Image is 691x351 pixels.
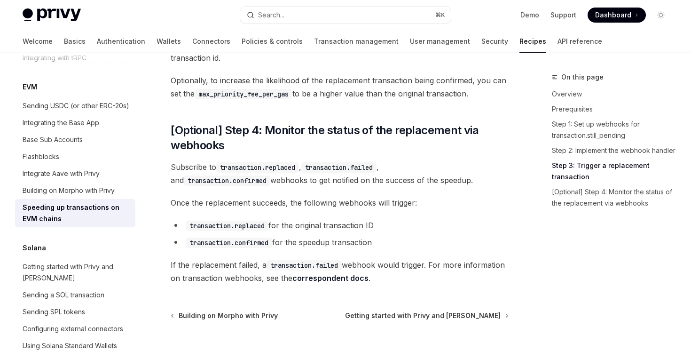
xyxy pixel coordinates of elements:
[314,30,399,53] a: Transaction management
[552,184,676,211] a: [Optional] Step 4: Monitor the status of the replacement via webhooks
[23,81,37,93] h5: EVM
[186,221,268,231] code: transaction.replaced
[550,10,576,20] a: Support
[23,289,104,301] div: Sending a SOL transaction
[15,97,135,114] a: Sending USDC (or other ERC-20s)
[171,236,509,249] li: for the speedup transaction
[171,258,509,285] span: If the replacement failed, a webhook would trigger. For more information on transaction webhooks,...
[23,8,81,22] img: light logo
[15,131,135,148] a: Base Sub Accounts
[15,148,135,165] a: Flashblocks
[186,238,272,248] code: transaction.confirmed
[195,89,292,99] code: max_priority_fee_per_gas
[558,30,602,53] a: API reference
[23,117,99,128] div: Integrating the Base App
[171,160,509,187] span: Subscribe to , , and webhooks to get notified on the success of the speedup.
[240,7,450,24] button: Search...⌘K
[15,287,135,303] a: Sending a SOL transaction
[23,185,115,196] div: Building on Morpho with Privy
[345,311,501,320] span: Getting started with Privy and [PERSON_NAME]
[552,102,676,117] a: Prerequisites
[23,151,59,162] div: Flashblocks
[552,117,676,143] a: Step 1: Set up webhooks for transaction.still_pending
[552,143,676,158] a: Step 2: Implement the webhook handler
[242,30,303,53] a: Policies & controls
[15,165,135,182] a: Integrate Aave with Privy
[520,10,539,20] a: Demo
[171,123,509,153] span: [Optional] Step 4: Monitor the status of the replacement via webhooks
[179,311,278,320] span: Building on Morpho with Privy
[23,306,85,318] div: Sending SPL tokens
[561,72,604,83] span: On this page
[157,30,181,53] a: Wallets
[172,311,278,320] a: Building on Morpho with Privy
[23,168,100,179] div: Integrate Aave with Privy
[15,303,135,320] a: Sending SPL tokens
[171,196,509,209] span: Once the replacement succeeds, the following webhooks will trigger:
[15,114,135,131] a: Integrating the Base App
[481,30,508,53] a: Security
[410,30,470,53] a: User management
[23,323,123,335] div: Configuring external connectors
[23,242,46,254] h5: Solana
[64,30,86,53] a: Basics
[23,134,83,145] div: Base Sub Accounts
[171,219,509,232] li: for the original transaction ID
[588,8,646,23] a: Dashboard
[23,202,130,224] div: Speeding up transactions on EVM chains
[97,30,145,53] a: Authentication
[345,311,508,320] a: Getting started with Privy and [PERSON_NAME]
[216,162,299,173] code: transaction.replaced
[15,199,135,227] a: Speeding up transactions on EVM chains
[267,260,342,271] code: transaction.failed
[653,8,668,23] button: Toggle dark mode
[552,158,676,184] a: Step 3: Trigger a replacement transaction
[595,10,631,20] span: Dashboard
[258,9,284,21] div: Search...
[15,320,135,337] a: Configuring external connectors
[552,87,676,102] a: Overview
[171,74,509,100] span: Optionally, to increase the likelihood of the replacement transaction being confirmed, you can se...
[192,30,230,53] a: Connectors
[435,11,445,19] span: ⌘ K
[15,182,135,199] a: Building on Morpho with Privy
[23,100,129,112] div: Sending USDC (or other ERC-20s)
[184,175,270,186] code: transaction.confirmed
[301,162,377,173] code: transaction.failed
[23,261,130,284] div: Getting started with Privy and [PERSON_NAME]
[292,273,369,283] a: correspondent docs
[519,30,546,53] a: Recipes
[23,30,53,53] a: Welcome
[15,258,135,287] a: Getting started with Privy and [PERSON_NAME]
